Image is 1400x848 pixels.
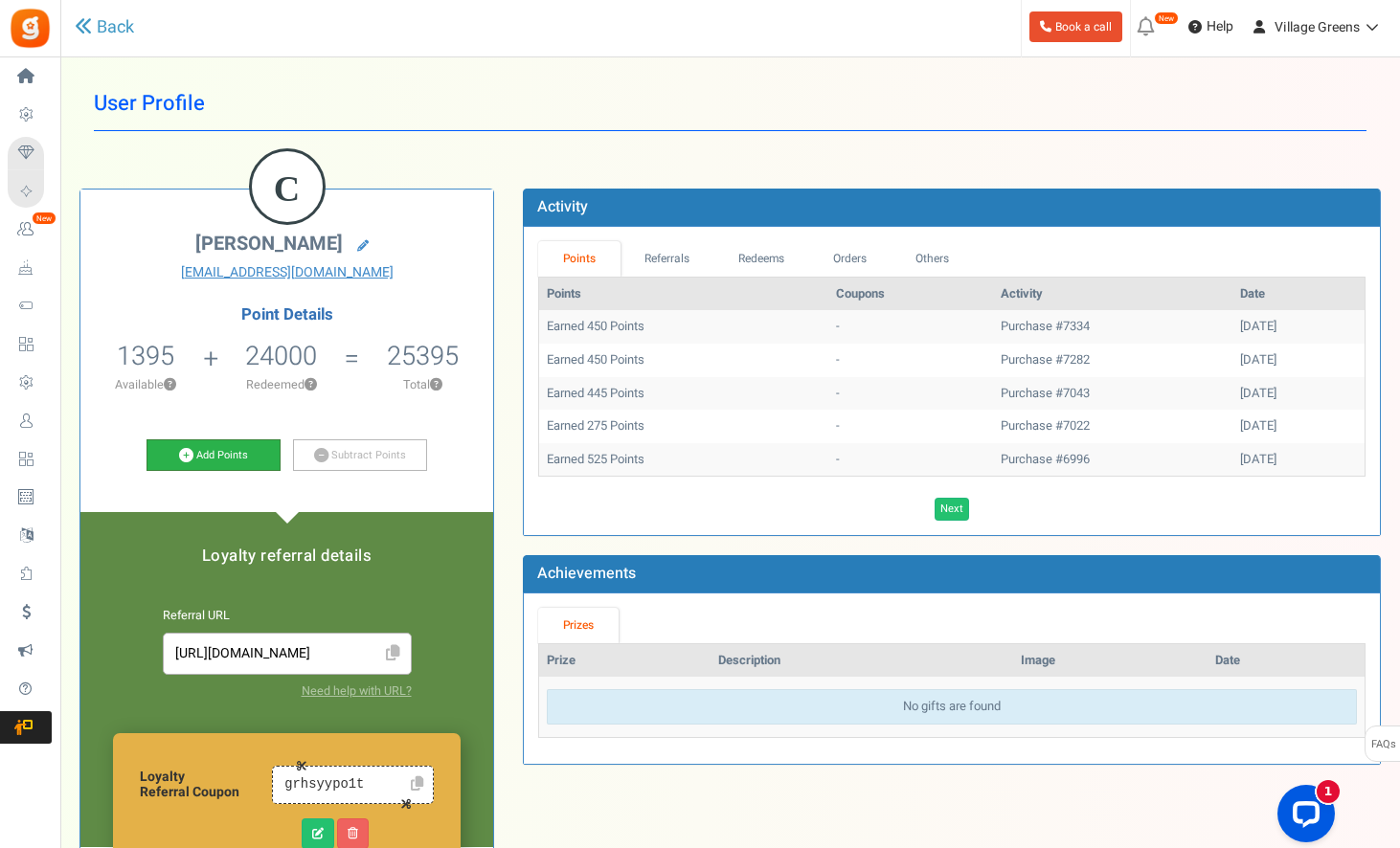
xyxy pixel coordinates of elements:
td: Earned 445 Points [539,377,828,411]
th: Date [1208,644,1365,678]
a: Referrals [621,241,714,277]
td: Earned 450 Points [539,310,828,344]
span: Village Greens [1275,17,1360,37]
button: ? [164,379,176,391]
span: 1395 [117,337,174,375]
th: Description [711,644,1013,678]
a: Subtract Points [293,439,427,472]
p: Total [362,376,484,393]
h1: User Profile [94,77,1366,131]
td: Earned 525 Points [539,443,828,477]
h6: Referral URL [163,610,412,623]
th: Image [1013,644,1208,678]
td: Purchase #7282 [993,344,1232,377]
a: Need help with URL? [302,682,412,700]
td: Purchase #7334 [993,310,1232,344]
td: - [828,377,993,411]
img: Gratisfaction [9,7,52,50]
a: Redeems [713,241,809,277]
div: [DATE] [1240,417,1357,435]
td: - [828,443,993,477]
h5: 24000 [245,342,317,370]
td: Purchase #7022 [993,410,1232,443]
a: Add Points [147,439,281,472]
th: Activity [993,278,1232,311]
span: [PERSON_NAME] [195,230,343,257]
td: - [828,410,993,443]
em: New [32,212,56,225]
th: Points [539,278,828,311]
th: Prize [539,644,711,678]
a: Click to Copy [404,770,431,800]
span: Help [1202,17,1233,36]
figcaption: C [252,151,323,226]
div: [DATE] [1240,385,1357,403]
th: Date [1232,278,1365,311]
td: - [828,344,993,377]
h6: Loyalty Referral Coupon [140,770,272,799]
a: Prizes [538,608,619,643]
a: Help [1181,11,1241,42]
b: Activity [537,195,588,218]
a: New [8,213,52,246]
td: - [828,310,993,344]
td: Purchase #6996 [993,443,1232,477]
b: Achievements [537,562,636,585]
span: FAQs [1370,726,1396,763]
em: New [1154,11,1179,25]
div: [DATE] [1240,351,1357,369]
h5: 25395 [387,342,459,370]
div: [DATE] [1240,451,1357,469]
p: Redeemed [220,376,342,393]
span: Click to Copy [378,637,409,671]
div: No gifts are found [547,689,1357,725]
h5: Loyalty referral details [100,547,474,565]
button: ? [305,379,317,391]
td: Earned 275 Points [539,410,828,443]
h4: Point Details [80,306,493,324]
a: Orders [809,241,892,277]
a: Next [935,498,969,521]
p: Available [90,376,201,393]
a: Points [538,241,621,277]
td: Earned 450 Points [539,344,828,377]
div: [DATE] [1240,318,1357,336]
a: Others [892,241,974,277]
a: Book a call [1029,11,1122,42]
th: Coupons [828,278,993,311]
button: ? [430,379,442,391]
a: [EMAIL_ADDRESS][DOMAIN_NAME] [95,263,479,282]
td: Purchase #7043 [993,377,1232,411]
